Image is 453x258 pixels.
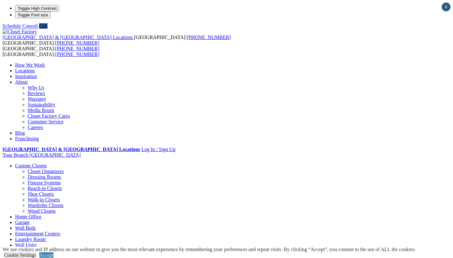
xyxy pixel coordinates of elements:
[15,62,45,68] a: How We Work
[29,152,81,158] span: [GEOGRAPHIC_DATA]
[15,231,60,236] a: Entertainment Centers
[3,247,416,252] div: We use cookies and IP address on our website to give you the most relevant experience by remember...
[15,68,35,73] a: Locations
[28,186,62,191] a: Reach-in Closets
[141,147,175,152] a: Log In / Sign Up
[15,12,51,18] button: Toggle Font size
[3,35,134,40] a: [GEOGRAPHIC_DATA] & [GEOGRAPHIC_DATA] Locations
[4,252,36,258] a: Cookie Settings
[39,252,53,258] a: Accept
[28,102,55,107] a: Sustainability
[15,79,28,85] a: About
[15,74,37,79] a: Inspiration
[3,46,99,57] span: [GEOGRAPHIC_DATA]: [GEOGRAPHIC_DATA]:
[55,46,99,51] a: [PHONE_NUMBER]
[28,125,43,130] a: Careers
[28,203,64,208] a: Wardrobe Closets
[15,214,42,219] a: Home Office
[3,152,28,158] span: Your Branch
[28,85,44,90] a: Why Us
[55,52,99,57] a: [PHONE_NUMBER]
[28,91,45,96] a: Reviews
[187,35,231,40] a: [PHONE_NUMBER]
[28,208,56,214] a: Wood Closets
[442,3,450,11] button: Close
[28,96,46,102] a: Warranty
[15,237,46,242] a: Laundry Room
[28,113,70,119] a: Closet Factory Cares
[3,29,37,35] img: Closet Factory
[15,220,30,225] a: Garage
[18,13,48,17] span: Toggle Font size
[28,191,54,197] a: Shoe Closets
[28,174,61,180] a: Dressing Rooms
[15,136,39,141] a: Franchising
[3,147,140,152] a: [GEOGRAPHIC_DATA] & [GEOGRAPHIC_DATA] Locations
[3,23,38,29] a: Schedule Consult
[28,119,64,124] a: Customer Service
[15,130,25,136] a: Blog
[18,6,57,11] span: Toggle High Contrast
[15,5,59,12] button: Toggle High Contrast
[15,163,47,168] a: Custom Closets
[28,197,60,202] a: Walk-in Closets
[15,242,36,248] a: Wall Units
[28,108,54,113] a: Media Room
[15,225,36,231] a: Wall Beds
[55,40,99,46] a: [PHONE_NUMBER]
[28,169,64,174] a: Closet Organizers
[3,35,231,46] span: [GEOGRAPHIC_DATA]: [GEOGRAPHIC_DATA]:
[39,23,48,29] a: Call
[3,35,133,40] span: [GEOGRAPHIC_DATA] & [GEOGRAPHIC_DATA] Locations
[28,180,61,185] a: Finesse Systems
[3,152,81,158] a: Your Branch [GEOGRAPHIC_DATA]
